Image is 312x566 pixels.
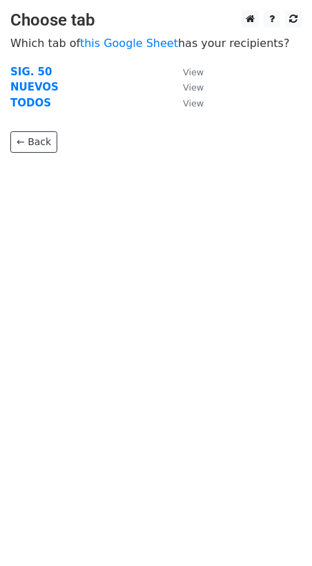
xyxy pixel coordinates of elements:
[10,97,51,109] a: TODOS
[80,37,178,50] a: this Google Sheet
[169,97,204,109] a: View
[183,82,204,93] small: View
[10,10,302,30] h3: Choose tab
[183,98,204,109] small: View
[10,131,57,153] a: ← Back
[183,67,204,77] small: View
[10,66,52,78] a: SIG. 50
[10,36,302,50] p: Which tab of has your recipients?
[169,81,204,93] a: View
[169,66,204,78] a: View
[10,81,59,93] a: NUEVOS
